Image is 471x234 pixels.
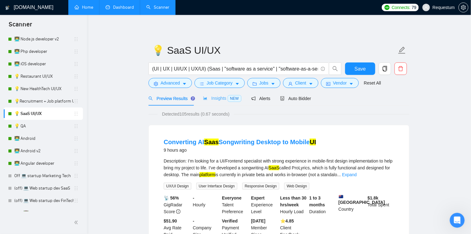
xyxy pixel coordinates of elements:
[4,95,83,108] li: 💡Recruitment + Job platform UI/UX
[4,145,83,157] li: 👨‍💻 Android v2
[395,62,407,75] button: delete
[193,218,194,223] b: -
[4,83,83,95] li: 💡 New HealthTech UI/UX
[74,74,79,79] span: holder
[251,195,265,200] b: Expert
[14,157,74,170] a: 👨‍💻 Angular developer
[280,96,285,101] span: robot
[162,195,192,215] div: GigRadar Score
[4,120,83,132] li: 💡 QA
[5,36,119,92] div: Profile image for MariiaMariiafrom [DOMAIN_NAME]
[149,78,192,88] button: settingAdvancedcaret-down
[200,81,204,86] span: bars
[74,124,79,129] span: holder
[74,149,79,154] span: holder
[74,136,79,141] span: holder
[176,209,181,214] span: info-circle
[345,62,375,75] button: Save
[74,111,79,116] span: holder
[149,96,153,101] span: search
[235,81,240,86] span: caret-down
[329,62,341,75] button: search
[74,37,79,42] span: holder
[40,46,85,51] span: from [DOMAIN_NAME]
[14,33,74,45] a: 👨‍💻 Node.js developer v2
[321,78,359,88] button: idcardVendorcaret-down
[251,96,271,101] span: Alerts
[74,186,79,191] span: holder
[242,183,279,190] span: Responsive Design
[251,218,265,223] b: [DATE]
[74,99,79,104] span: holder
[74,219,80,226] span: double-left
[222,195,242,200] b: Everyone
[149,96,193,101] span: Preview Results
[106,5,134,10] a: dashboardDashboard
[164,158,394,178] div: Description: I’m looking for a UI/Frontend specialist with strong experience in mobile-first desi...
[14,45,74,58] a: 👨‍💻 Php developer
[161,80,180,86] span: Advanced
[164,139,316,145] a: Converting AISaasSongwriting Desktop to MobileUI
[14,120,74,132] a: 💡 QA
[74,49,79,54] span: holder
[309,81,313,86] span: caret-down
[164,183,191,190] span: UX/UI Design
[30,3,45,8] h1: Mariia
[4,157,83,170] li: 👨‍💻 Angular developer
[20,186,25,191] button: Gif picker
[284,183,309,190] span: Web Design
[182,81,187,86] span: caret-down
[192,195,221,215] div: Hourly
[342,172,357,177] a: Expand
[74,62,79,67] span: holder
[379,62,391,75] button: copy
[18,3,28,13] img: Profile image for Mariia
[326,81,331,86] span: idcard
[14,170,74,182] a: Off 💻 startup Marketing Tech
[280,195,307,207] b: Less than 30 hrs/week
[74,173,79,178] span: holder
[424,5,428,10] span: user
[152,43,397,58] input: Scanner name...
[203,96,208,100] span: area-chart
[14,132,74,145] a: 👨‍💻 Android
[280,218,294,223] b: ⭐️ 4.85
[207,80,232,86] span: Job Category
[333,80,347,86] span: Vendor
[193,195,194,200] b: -
[395,66,407,71] span: delete
[107,184,117,194] button: Send a message…
[14,182,74,195] a: (off) 💻 Web startup dev SaaS
[253,81,257,86] span: folder
[222,218,238,223] b: Verified
[4,33,83,45] li: 👨‍💻 Node.js developer v2
[309,195,325,207] b: 1 to 3 months
[10,186,15,191] button: Emoji picker
[164,218,177,223] b: $51.90
[4,182,83,195] li: (off) 💻 Web startup dev SaaS
[13,44,23,53] img: Profile image for Mariia
[368,195,378,200] b: $ 1.8k
[14,83,74,95] a: 💡 New HealthTech UI/UX
[190,96,196,101] div: Tooltip anchor
[164,146,316,154] div: 9 hours ago
[379,66,391,71] span: copy
[459,5,469,10] a: setting
[5,36,119,100] div: Mariia says…
[271,81,275,86] span: caret-down
[152,65,318,73] input: Search Freelance Jobs...
[75,5,93,10] a: homeHome
[259,80,269,86] span: Jobs
[204,139,219,145] mark: Saas
[450,213,465,228] iframe: Intercom live chat
[74,198,79,203] span: holder
[459,5,468,10] span: setting
[280,96,311,101] span: Auto Bidder
[310,139,316,145] mark: UI
[354,65,366,73] span: Save
[349,81,354,86] span: caret-down
[4,132,83,145] li: 👨‍💻 Android
[28,46,40,51] span: Mariia
[5,3,10,13] img: logo
[74,161,79,166] span: holder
